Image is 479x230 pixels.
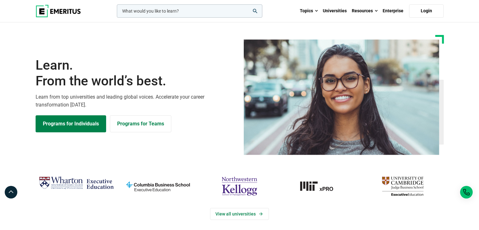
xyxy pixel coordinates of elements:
[283,174,359,198] img: MIT xPRO
[202,174,277,198] img: northwestern-kellogg
[39,174,114,193] img: Wharton Executive Education
[117,4,262,18] input: woocommerce-product-search-field-0
[36,57,236,89] h1: Learn.
[283,174,359,198] a: MIT-xPRO
[120,174,196,198] img: columbia-business-school
[210,208,269,220] a: View Universities
[36,73,236,89] span: From the world’s best.
[365,174,440,198] img: cambridge-judge-business-school
[36,93,236,109] p: Learn from top universities and leading global voices. Accelerate your career transformation [DATE].
[409,4,444,18] a: Login
[36,115,106,132] a: Explore Programs
[244,39,439,155] img: Learn from the world's best
[110,115,171,132] a: Explore for Business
